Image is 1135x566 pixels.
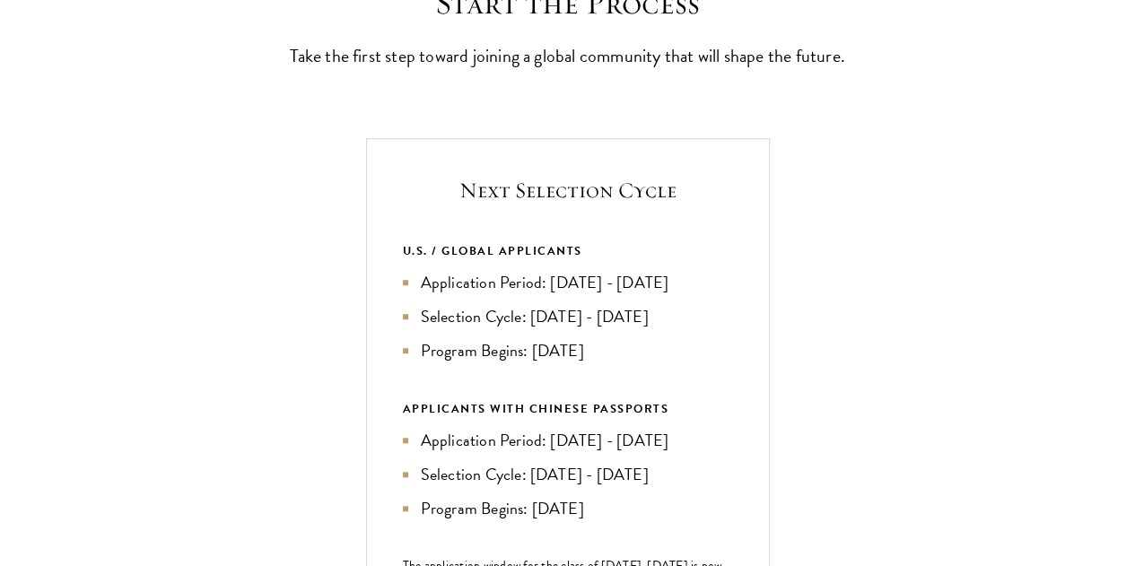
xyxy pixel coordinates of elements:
h5: Next Selection Cycle [403,175,733,205]
li: Program Begins: [DATE] [403,338,733,363]
div: APPLICANTS WITH CHINESE PASSPORTS [403,399,733,419]
li: Selection Cycle: [DATE] - [DATE] [403,462,733,487]
p: Take the first step toward joining a global community that will shape the future. [290,40,846,71]
li: Application Period: [DATE] - [DATE] [403,428,733,453]
li: Program Begins: [DATE] [403,496,733,521]
div: U.S. / GLOBAL APPLICANTS [403,241,733,261]
li: Application Period: [DATE] - [DATE] [403,270,733,295]
li: Selection Cycle: [DATE] - [DATE] [403,304,733,329]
